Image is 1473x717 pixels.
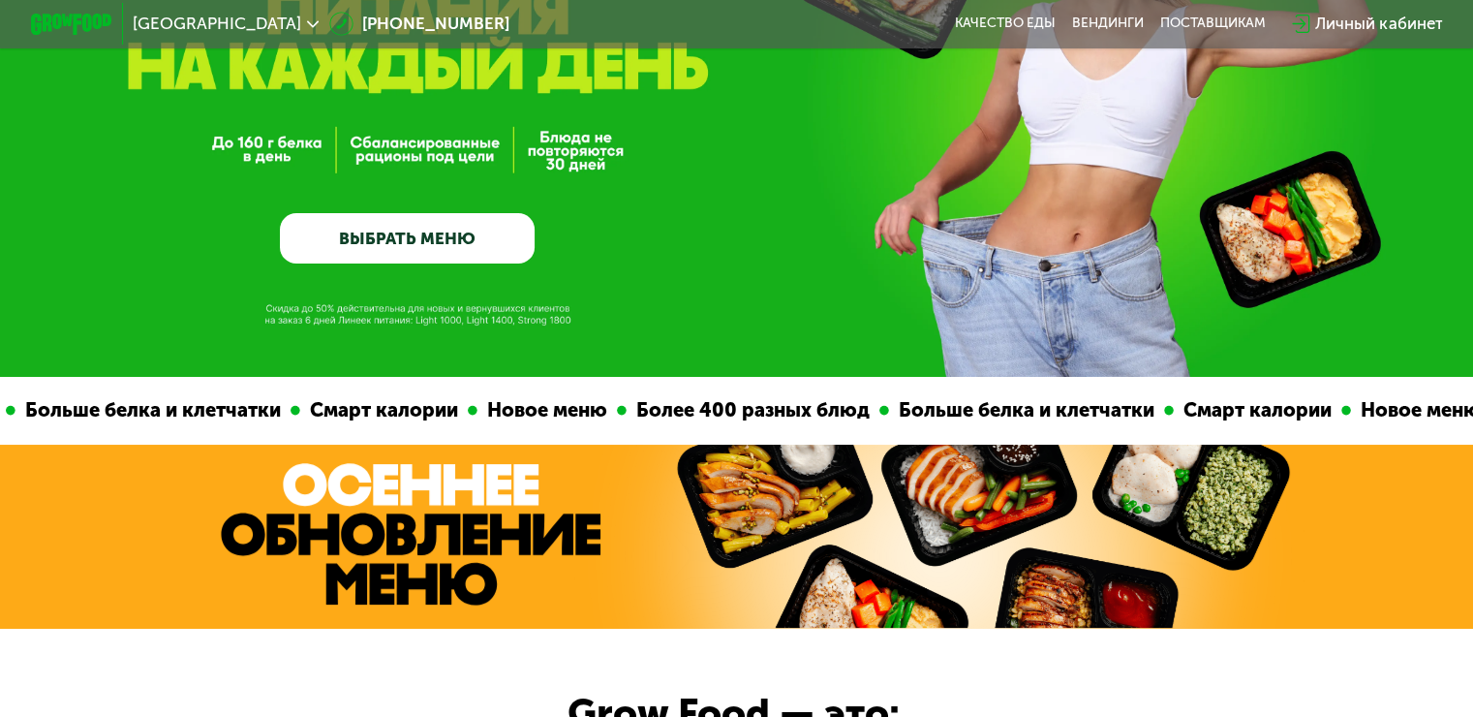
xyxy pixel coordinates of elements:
[458,395,598,425] div: Новое меню
[329,12,509,36] a: [PHONE_NUMBER]
[870,395,1145,425] div: Больше белка и клетчатки
[133,16,301,32] span: [GEOGRAPHIC_DATA]
[1332,395,1471,425] div: Новое меню
[281,395,448,425] div: Смарт калории
[1072,16,1144,32] a: Вендинги
[1160,16,1266,32] div: поставщикам
[607,395,860,425] div: Более 400 разных блюд
[1315,12,1442,36] div: Личный кабинет
[1154,395,1322,425] div: Смарт калории
[955,16,1056,32] a: Качество еды
[280,213,535,265] a: ВЫБРАТЬ МЕНЮ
